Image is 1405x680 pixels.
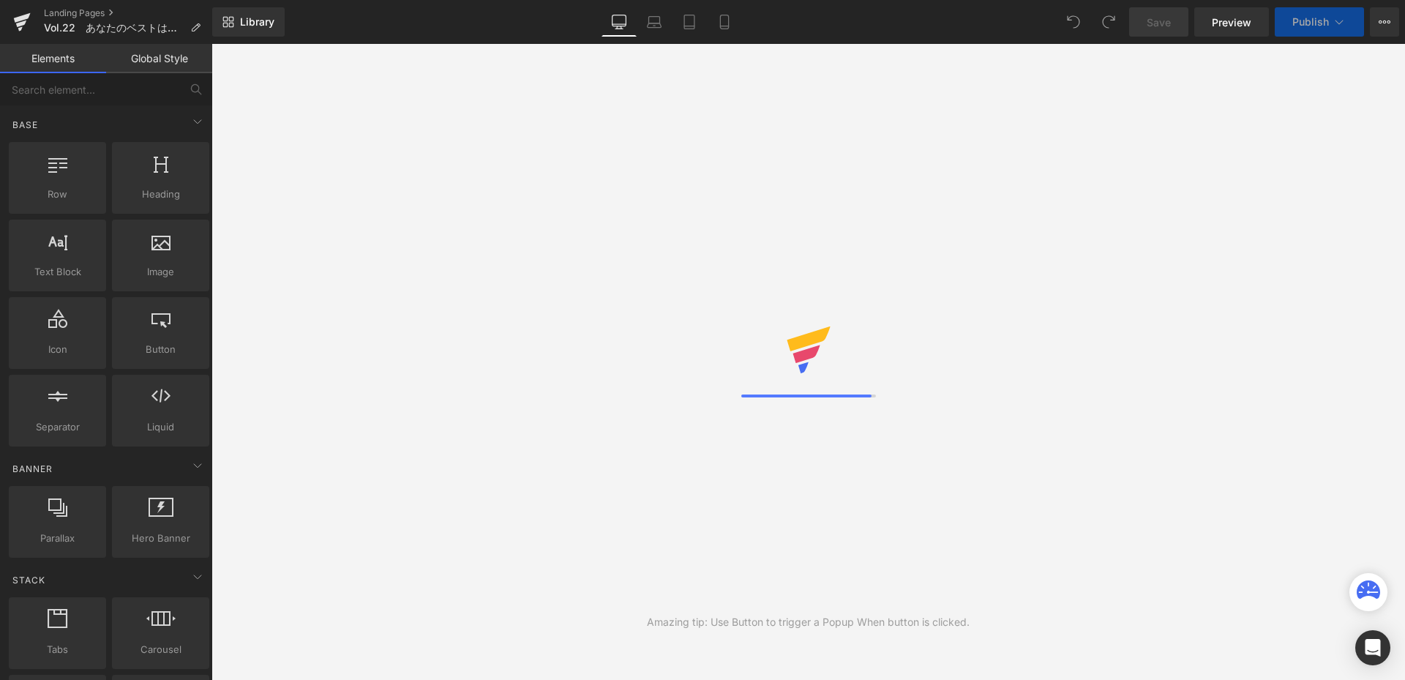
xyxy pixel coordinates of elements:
span: Hero Banner [116,531,205,546]
span: Row [13,187,102,202]
span: Publish [1292,16,1329,28]
a: New Library [212,7,285,37]
span: Vol.22 あなたのベストはどれ？ファンデーションの種類と選びかた [44,22,184,34]
span: Parallax [13,531,102,546]
span: Library [240,15,274,29]
button: Publish [1275,7,1364,37]
span: Save [1147,15,1171,30]
span: Carousel [116,642,205,657]
a: Tablet [672,7,707,37]
button: Redo [1094,7,1123,37]
button: Undo [1059,7,1088,37]
span: Tabs [13,642,102,657]
span: Liquid [116,419,205,435]
span: Banner [11,462,54,476]
span: Button [116,342,205,357]
span: Heading [116,187,205,202]
span: Text Block [13,264,102,280]
span: Icon [13,342,102,357]
a: Preview [1194,7,1269,37]
a: Mobile [707,7,742,37]
div: Open Intercom Messenger [1355,630,1390,665]
a: Global Style [106,44,212,73]
span: Base [11,118,40,132]
span: Separator [13,419,102,435]
a: Landing Pages [44,7,212,19]
a: Laptop [637,7,672,37]
button: More [1370,7,1399,37]
span: Image [116,264,205,280]
div: Amazing tip: Use Button to trigger a Popup When button is clicked. [647,614,970,630]
span: Stack [11,573,47,587]
span: Preview [1212,15,1251,30]
a: Desktop [602,7,637,37]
